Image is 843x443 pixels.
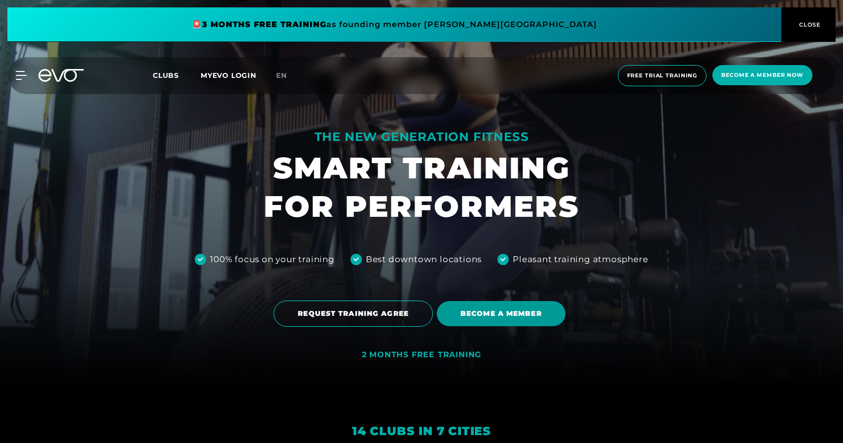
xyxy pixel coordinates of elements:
em: 14 clubs in 7 cities [352,424,491,438]
div: THE NEW GENERATION FITNESS [264,129,579,145]
span: BECOME A MEMBER [460,308,542,319]
span: Clubs [153,71,179,80]
span: REQUEST TRAINING AGREE [298,308,409,319]
a: Free trial training [615,65,710,86]
span: Become a member now [721,71,804,79]
div: 100% focus on your training [210,253,335,266]
div: Best downtown locations [366,253,482,266]
span: CLOSE [797,20,821,29]
span: Free trial training [627,71,698,80]
h1: SMART TRAINING FOR PERFORMERS [264,149,579,226]
a: MYEVO LOGIN [201,71,256,80]
a: en [276,70,299,81]
a: Become a member now [709,65,815,86]
a: REQUEST TRAINING AGREE [274,293,437,334]
a: Clubs [153,70,199,80]
a: BECOME A MEMBER [437,294,569,334]
span: en [276,71,287,80]
div: Pleasant training atmosphere [513,253,648,266]
div: 2 MONTHS FREE TRAINING [362,350,482,360]
button: CLOSE [781,7,836,42]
